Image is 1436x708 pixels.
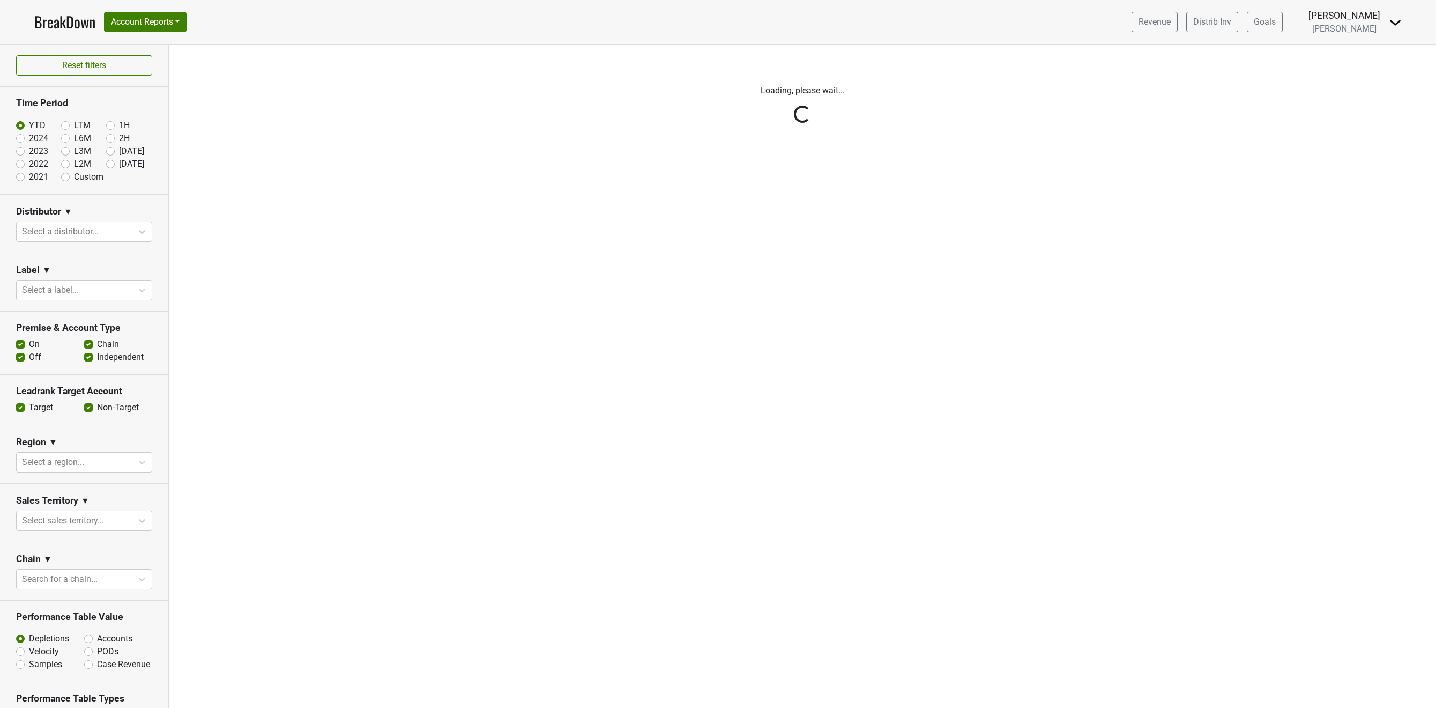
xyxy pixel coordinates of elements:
[1308,9,1380,23] div: [PERSON_NAME]
[1389,16,1402,29] img: Dropdown Menu
[104,12,187,32] button: Account Reports
[1186,12,1238,32] a: Distrib Inv
[1132,12,1178,32] a: Revenue
[34,11,95,33] a: BreakDown
[1247,12,1283,32] a: Goals
[1312,24,1377,34] span: [PERSON_NAME]
[505,84,1100,97] p: Loading, please wait...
